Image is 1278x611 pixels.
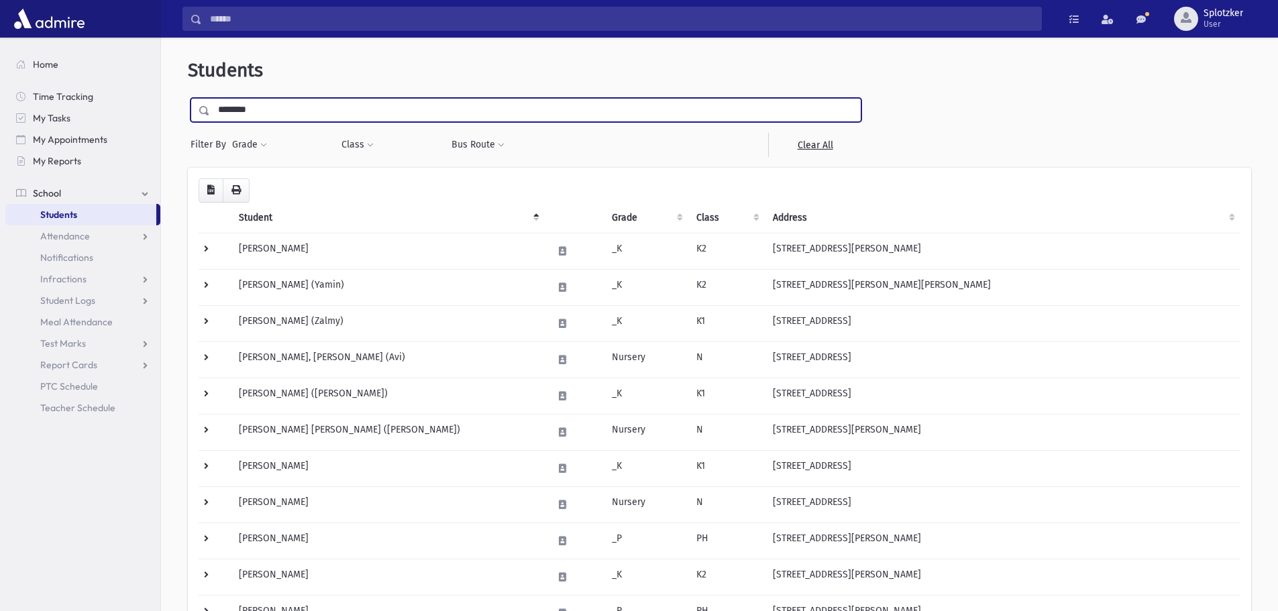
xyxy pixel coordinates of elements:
td: _K [604,233,688,269]
span: Students [40,209,77,221]
td: N [688,414,765,450]
input: Search [202,7,1041,31]
td: Nursery [604,341,688,378]
td: [STREET_ADDRESS][PERSON_NAME] [765,559,1240,595]
a: Report Cards [5,354,160,376]
button: CSV [199,178,223,203]
span: Meal Attendance [40,316,113,328]
span: School [33,187,61,199]
th: Grade: activate to sort column ascending [604,203,688,233]
a: Student Logs [5,290,160,311]
td: N [688,486,765,522]
a: Meal Attendance [5,311,160,333]
td: K1 [688,305,765,341]
span: Test Marks [40,337,86,349]
a: PTC Schedule [5,376,160,397]
a: Attendance [5,225,160,247]
span: Time Tracking [33,91,93,103]
td: Nursery [604,486,688,522]
td: PH [688,522,765,559]
a: Home [5,54,160,75]
a: Clear All [768,133,861,157]
span: Teacher Schedule [40,402,115,414]
td: [PERSON_NAME] [231,559,545,595]
span: My Appointments [33,133,107,146]
a: Teacher Schedule [5,397,160,419]
th: Student: activate to sort column descending [231,203,545,233]
button: Bus Route [451,133,505,157]
td: [STREET_ADDRESS][PERSON_NAME] [765,522,1240,559]
td: N [688,341,765,378]
td: [PERSON_NAME] (Yamin) [231,269,545,305]
button: Class [341,133,374,157]
a: Test Marks [5,333,160,354]
span: Attendance [40,230,90,242]
td: _K [604,269,688,305]
th: Class: activate to sort column ascending [688,203,765,233]
span: Notifications [40,252,93,264]
span: Home [33,58,58,70]
td: [PERSON_NAME] [231,450,545,486]
td: _K [604,559,688,595]
td: K2 [688,269,765,305]
td: [STREET_ADDRESS] [765,341,1240,378]
td: [STREET_ADDRESS] [765,305,1240,341]
td: [PERSON_NAME] ([PERSON_NAME]) [231,378,545,414]
td: _P [604,522,688,559]
a: My Appointments [5,129,160,150]
a: My Tasks [5,107,160,129]
span: PTC Schedule [40,380,98,392]
span: Report Cards [40,359,97,371]
td: Nursery [604,414,688,450]
td: K1 [688,378,765,414]
span: User [1204,19,1243,30]
td: K2 [688,559,765,595]
td: [STREET_ADDRESS][PERSON_NAME] [765,233,1240,269]
span: Filter By [191,137,231,152]
a: My Reports [5,150,160,172]
td: [PERSON_NAME] (Zalmy) [231,305,545,341]
span: Student Logs [40,294,95,307]
td: _K [604,450,688,486]
th: Address: activate to sort column ascending [765,203,1240,233]
span: Infractions [40,273,87,285]
td: K2 [688,233,765,269]
button: Print [223,178,250,203]
a: Students [5,204,156,225]
a: School [5,182,160,204]
td: _K [604,305,688,341]
td: [STREET_ADDRESS][PERSON_NAME] [765,414,1240,450]
td: [PERSON_NAME] [231,522,545,559]
td: _K [604,378,688,414]
a: Time Tracking [5,86,160,107]
td: [STREET_ADDRESS] [765,378,1240,414]
button: Grade [231,133,268,157]
td: K1 [688,450,765,486]
span: My Tasks [33,112,70,124]
td: [PERSON_NAME] [PERSON_NAME] ([PERSON_NAME]) [231,414,545,450]
td: [PERSON_NAME], [PERSON_NAME] (Avi) [231,341,545,378]
span: Students [188,59,263,81]
a: Notifications [5,247,160,268]
td: [PERSON_NAME] [231,486,545,522]
span: Splotzker [1204,8,1243,19]
td: [PERSON_NAME] [231,233,545,269]
img: AdmirePro [11,5,88,32]
td: [STREET_ADDRESS][PERSON_NAME][PERSON_NAME] [765,269,1240,305]
td: [STREET_ADDRESS] [765,450,1240,486]
td: [STREET_ADDRESS] [765,486,1240,522]
a: Infractions [5,268,160,290]
span: My Reports [33,155,81,167]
